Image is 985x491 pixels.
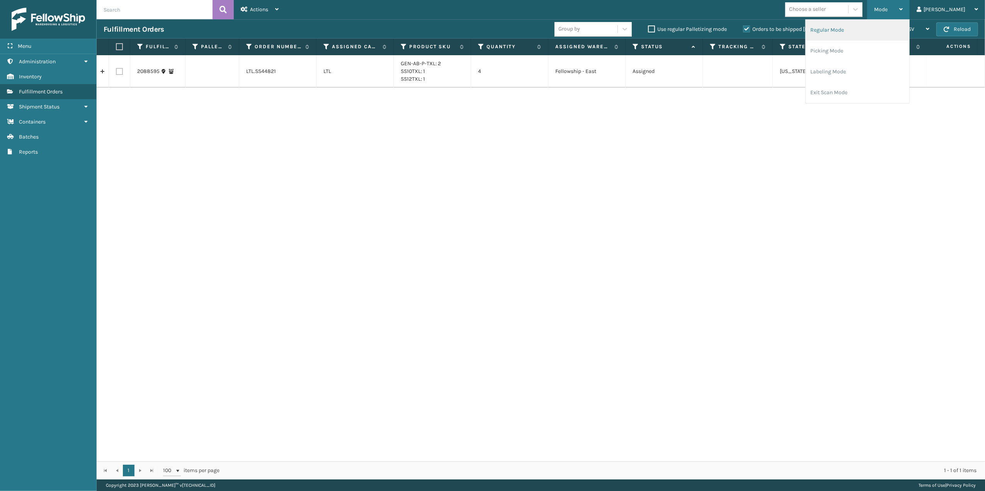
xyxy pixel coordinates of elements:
a: SS12TXL: 1 [401,76,425,82]
a: SS10TXL: 1 [401,68,425,74]
a: 2088595 [137,68,160,75]
span: Reports [19,149,38,155]
td: 4 [471,55,548,88]
label: Fulfillment Order Id [146,43,170,50]
span: Containers [19,119,46,125]
p: Copyright 2023 [PERSON_NAME]™ v [TECHNICAL_ID] [106,479,215,491]
span: Batches [19,134,39,140]
label: Pallet Name [201,43,224,50]
span: Administration [19,58,56,65]
span: Actions [250,6,268,13]
span: Shipment Status [19,103,60,110]
td: [US_STATE] [773,55,850,88]
li: Picking Mode [806,41,909,61]
span: Menu [18,43,31,49]
label: Tracking Number [718,43,758,50]
div: 1 - 1 of 1 items [230,467,976,474]
a: 1 [123,465,134,476]
label: Status [641,43,688,50]
td: LTL.SS44821 [239,55,316,88]
label: Orders to be shipped [DATE] [743,26,818,32]
span: Inventory [19,73,42,80]
td: Assigned [626,55,703,88]
span: 100 [163,467,175,474]
label: Product SKU [409,43,456,50]
label: Assigned Warehouse [555,43,611,50]
li: Exit Scan Mode [806,82,909,103]
label: Quantity [487,43,533,50]
label: Assigned Carrier Service [332,43,379,50]
span: Fulfillment Orders [19,88,63,95]
label: State [788,43,835,50]
td: LTL [316,55,394,88]
span: Mode [874,6,888,13]
li: Regular Mode [806,20,909,41]
li: Labeling Mode [806,61,909,82]
h3: Fulfillment Orders [104,25,164,34]
div: Choose a seller [789,5,826,14]
td: Fellowship - East [548,55,626,88]
div: Group by [558,25,580,33]
a: GEN-AB-P-TXL: 2 [401,60,441,67]
label: Order Number [255,43,301,50]
span: Actions [922,40,976,53]
label: Use regular Palletizing mode [648,26,727,32]
img: logo [12,8,85,31]
button: Reload [936,22,978,36]
span: items per page [163,465,219,476]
